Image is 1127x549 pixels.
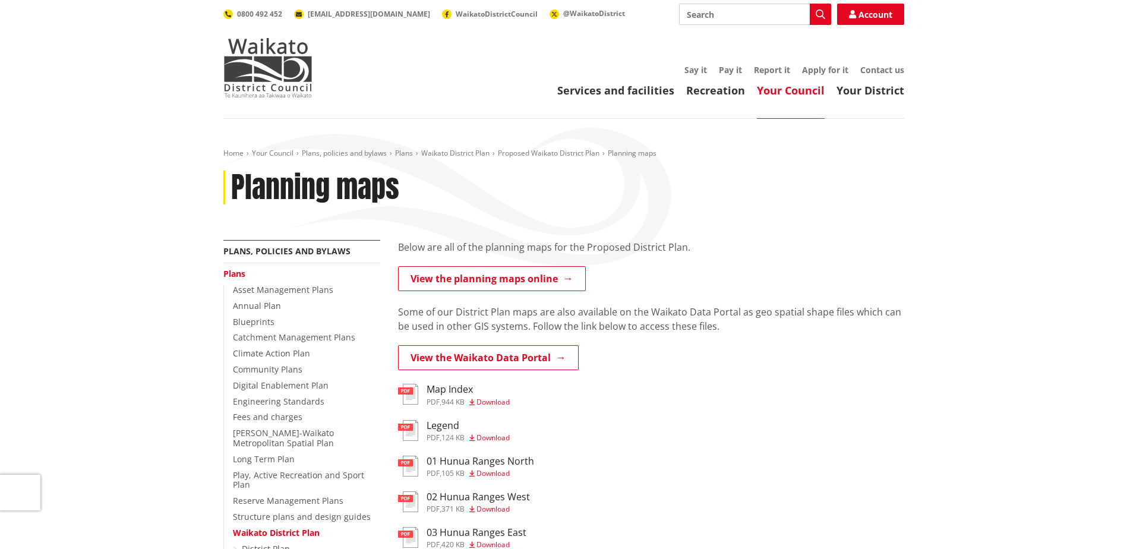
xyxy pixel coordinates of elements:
[398,491,530,513] a: 02 Hunua Ranges West pdf,371 KB Download
[223,148,244,158] a: Home
[398,456,534,477] a: 01 Hunua Ranges North pdf,105 KB Download
[427,397,440,407] span: pdf
[231,171,399,205] h1: Planning maps
[237,9,282,19] span: 0800 492 452
[427,468,440,478] span: pdf
[294,9,430,19] a: [EMAIL_ADDRESS][DOMAIN_NAME]
[427,527,526,538] h3: 03 Hunua Ranges East
[233,495,343,506] a: Reserve Management Plans
[757,83,825,97] a: Your Council
[233,332,355,343] a: Catchment Management Plans
[233,300,281,311] a: Annual Plan
[223,38,312,97] img: Waikato District Council - Te Kaunihera aa Takiwaa o Waikato
[233,284,333,295] a: Asset Management Plans
[233,316,274,327] a: Blueprints
[398,305,904,333] p: Some of our District Plan maps are also available on the Waikato Data Portal as geo spatial shape...
[476,397,510,407] span: Download
[398,491,418,512] img: document-pdf.svg
[398,420,418,441] img: document-pdf.svg
[498,148,599,158] a: Proposed Waikato District Plan
[252,148,293,158] a: Your Council
[398,456,418,477] img: document-pdf.svg
[427,456,534,467] h3: 01 Hunua Ranges North
[233,411,302,422] a: Fees and charges
[233,427,334,449] a: [PERSON_NAME]-Waikato Metropolitan Spatial Plan
[395,148,413,158] a: Plans
[563,8,625,18] span: @WaikatoDistrict
[550,8,625,18] a: @WaikatoDistrict
[398,384,510,405] a: Map Index pdf,944 KB Download
[427,506,530,513] div: ,
[427,470,534,477] div: ,
[427,433,440,443] span: pdf
[441,468,465,478] span: 105 KB
[427,504,440,514] span: pdf
[223,245,351,257] a: Plans, policies and bylaws
[442,9,538,19] a: WaikatoDistrictCouncil
[684,64,707,75] a: Say it
[427,541,526,548] div: ,
[476,468,510,478] span: Download
[223,268,245,279] a: Plans
[427,384,510,395] h3: Map Index
[441,397,465,407] span: 944 KB
[441,433,465,443] span: 124 KB
[233,364,302,375] a: Community Plans
[421,148,490,158] a: Waikato District Plan
[476,504,510,514] span: Download
[233,527,320,538] a: Waikato District Plan
[398,266,586,291] a: View the planning maps online
[860,64,904,75] a: Contact us
[398,420,510,441] a: Legend pdf,124 KB Download
[233,380,329,391] a: Digital Enablement Plan
[398,384,418,405] img: document-pdf.svg
[836,83,904,97] a: Your District
[441,504,465,514] span: 371 KB
[476,433,510,443] span: Download
[427,420,510,431] h3: Legend
[608,148,656,158] span: Planning maps
[754,64,790,75] a: Report it
[233,453,295,465] a: Long Term Plan
[686,83,745,97] a: Recreation
[427,491,530,503] h3: 02 Hunua Ranges West
[308,9,430,19] span: [EMAIL_ADDRESS][DOMAIN_NAME]
[398,345,579,370] a: View the Waikato Data Portal
[398,240,904,254] p: Below are all of the planning maps for the Proposed District Plan.
[302,148,387,158] a: Plans, policies and bylaws
[233,469,364,491] a: Play, Active Recreation and Sport Plan
[427,399,510,406] div: ,
[427,434,510,441] div: ,
[719,64,742,75] a: Pay it
[456,9,538,19] span: WaikatoDistrictCouncil
[802,64,848,75] a: Apply for it
[837,4,904,25] a: Account
[233,396,324,407] a: Engineering Standards
[398,527,526,548] a: 03 Hunua Ranges East pdf,420 KB Download
[233,511,371,522] a: Structure plans and design guides
[398,527,418,548] img: document-pdf.svg
[223,9,282,19] a: 0800 492 452
[557,83,674,97] a: Services and facilities
[223,149,904,159] nav: breadcrumb
[233,348,310,359] a: Climate Action Plan
[679,4,831,25] input: Search input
